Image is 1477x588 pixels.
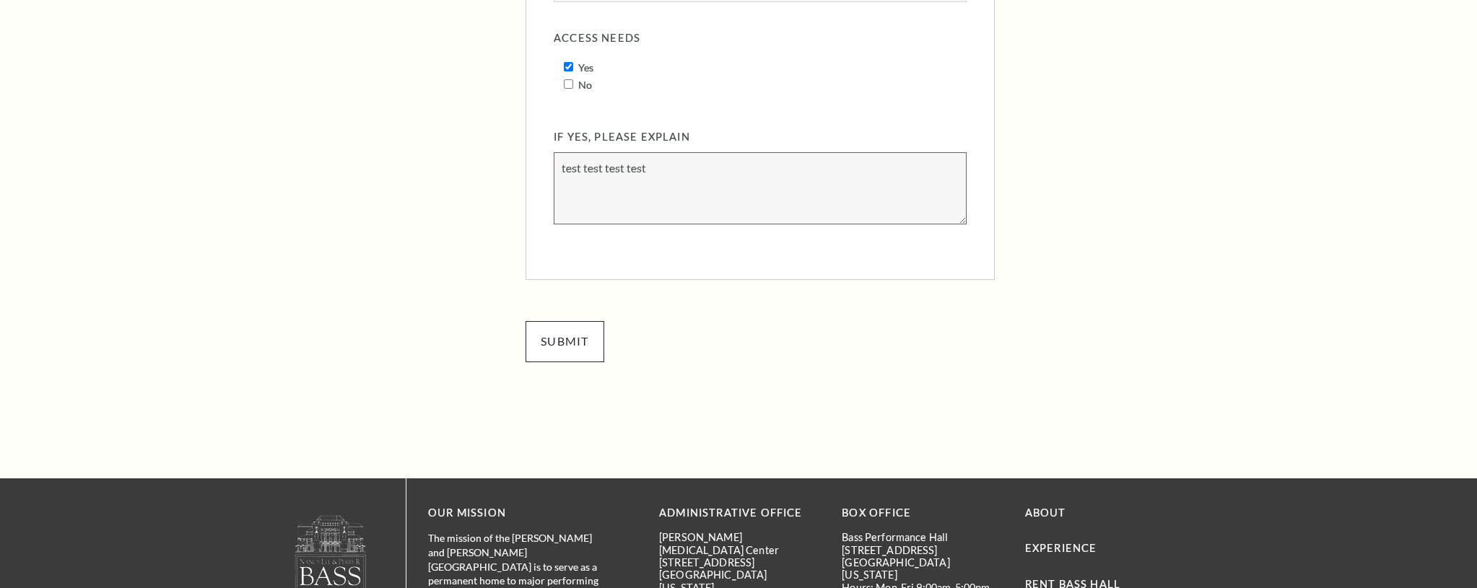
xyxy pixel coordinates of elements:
[659,531,820,556] p: [PERSON_NAME][MEDICAL_DATA] Center
[578,79,592,91] label: No
[659,504,820,522] p: Administrative Office
[554,30,967,48] label: Access Needs
[428,504,609,522] p: OUR MISSION
[659,556,820,569] p: [STREET_ADDRESS]
[842,544,1003,556] p: [STREET_ADDRESS]
[842,504,1003,522] p: BOX OFFICE
[554,128,967,146] label: If Yes, Please explain
[1025,542,1097,554] a: Experience
[1025,506,1066,519] a: About
[578,61,593,74] label: Yes
[842,531,1003,543] p: Bass Performance Hall
[842,556,1003,582] p: [GEOGRAPHIC_DATA][US_STATE]
[526,321,604,361] input: Submit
